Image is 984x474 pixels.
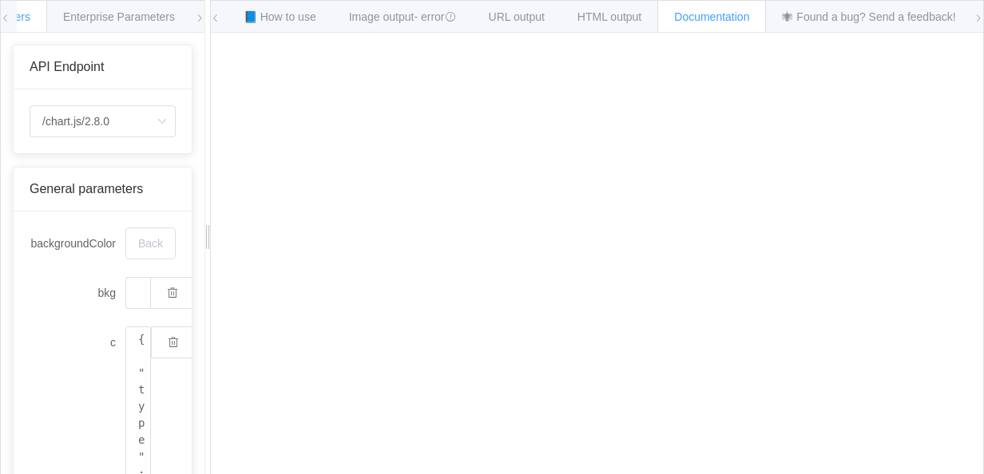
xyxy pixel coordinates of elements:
span: Documentation [674,10,749,23]
span: Enterprise Parameters [63,10,175,23]
span: HTML output [577,10,641,23]
span: General parameters [30,182,143,196]
input: Background of the chart canvas. Accepts rgb (rgb(255,255,120)), colors (red), and url-encoded hex... [125,227,176,259]
label: c [30,326,125,358]
input: Background of the chart canvas. Accepts rgb (rgb(255,255,120)), colors (red), and url-encoded hex... [125,277,150,309]
label: bkg [30,277,125,309]
span: 🕷 Found a bug? Send a feedback! [782,10,955,23]
span: - error [414,10,455,23]
span: API Endpoint [30,60,104,73]
label: backgroundColor [30,227,125,259]
span: 📘 How to use [244,10,316,23]
span: URL output [489,10,545,23]
span: Image output [349,10,456,23]
input: Select [30,105,176,137]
